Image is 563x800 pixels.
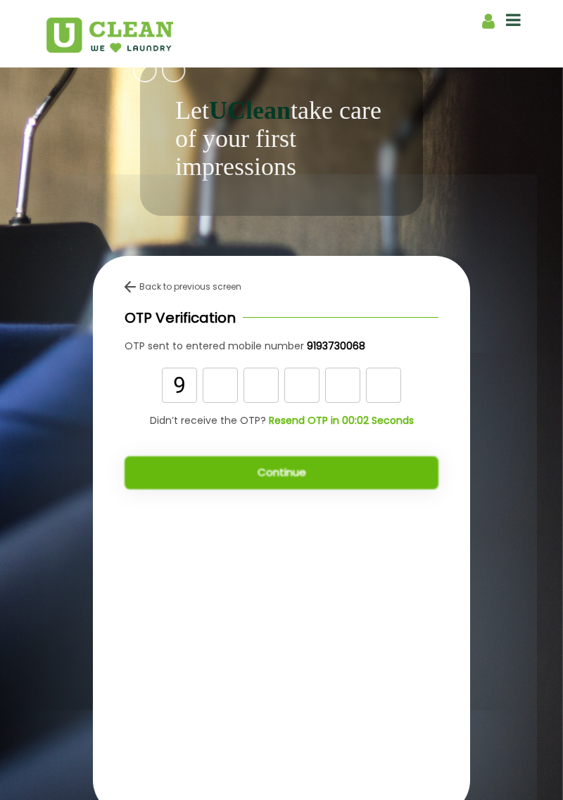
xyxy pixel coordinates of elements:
[125,307,236,328] p: OTP Verification
[175,96,388,181] p: Let take care of your first impressions
[150,413,266,428] span: Didn’t receive the OTP?
[304,339,365,354] a: 9193730068
[307,339,365,353] b: 9193730068
[269,413,414,427] b: Resend OTP in 00:02 Seconds
[125,281,136,292] img: back-arrow.svg
[266,413,414,428] a: Resend OTP in 00:02 Seconds
[125,339,304,353] span: OTP sent to entered mobile number
[46,18,173,53] img: UClean Laundry and Dry Cleaning
[125,280,438,293] div: Back to previous screen
[209,96,291,124] b: UClean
